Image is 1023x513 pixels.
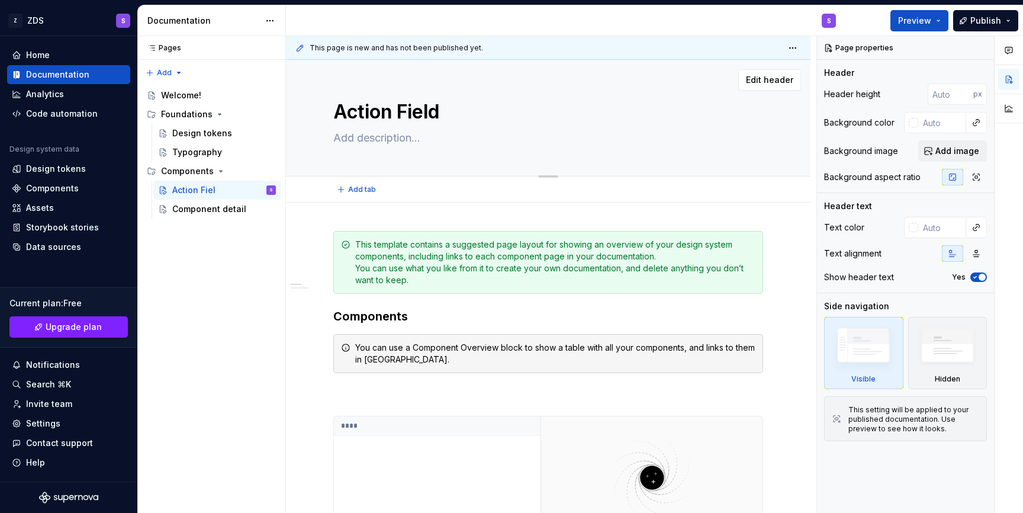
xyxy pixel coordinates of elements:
span: Upgrade plan [46,321,102,333]
div: Side navigation [824,300,889,312]
div: Documentation [26,69,89,81]
div: Invite team [26,398,72,410]
div: Action Fiel [172,184,215,196]
div: Page tree [142,86,281,219]
a: Home [7,46,130,65]
div: Background aspect ratio [824,171,921,183]
input: Auto [918,112,966,133]
div: ZDS [27,15,44,27]
div: Home [26,49,50,61]
div: Component detail [172,203,246,215]
button: Add tab [333,181,381,198]
div: Show header text [824,271,894,283]
div: Hidden [908,317,987,389]
div: Search ⌘K [26,379,71,390]
span: Add image [935,145,979,157]
button: Notifications [7,355,130,374]
a: Storybook stories [7,218,130,237]
button: Preview [890,10,948,31]
div: Current plan : Free [9,297,128,309]
div: Foundations [142,105,281,124]
div: Contact support [26,437,93,449]
div: Design tokens [172,127,232,139]
a: Analytics [7,85,130,104]
div: Header [824,67,854,79]
label: Yes [952,272,966,282]
div: Components [161,165,214,177]
button: Add image [918,140,987,162]
div: Header height [824,88,880,100]
div: Components [26,182,79,194]
div: S [827,16,831,25]
a: Design tokens [153,124,281,143]
div: S [269,184,273,196]
div: Analytics [26,88,64,100]
div: Pages [142,43,181,53]
input: Auto [928,84,973,105]
a: Data sources [7,238,130,256]
div: Data sources [26,241,81,253]
div: This setting will be applied to your published documentation. Use preview to see how it looks. [848,405,979,434]
span: Preview [898,15,931,27]
div: Assets [26,202,54,214]
span: Publish [970,15,1001,27]
span: Add [157,68,172,78]
span: This page is new and has not been published yet. [310,43,483,53]
button: Upgrade plan [9,316,128,338]
button: Add [142,65,186,81]
a: Documentation [7,65,130,84]
div: Documentation [147,15,259,27]
div: Welcome! [161,89,201,101]
div: Code automation [26,108,98,120]
div: S [121,16,126,25]
div: This template contains a suggested page layout for showing an overview of your design system comp... [355,239,755,286]
h3: Components [333,308,763,325]
div: Z [8,14,22,28]
span: Edit header [746,74,793,86]
div: Visible [851,374,876,384]
a: Typography [153,143,281,162]
a: Welcome! [142,86,281,105]
button: Contact support [7,434,130,453]
a: Settings [7,414,130,433]
p: px [973,89,982,99]
div: Visible [824,317,903,389]
button: Search ⌘K [7,375,130,394]
div: Background color [824,117,895,129]
button: Edit header [738,69,801,91]
div: You can use a Component Overview block to show a table with all your components, and links to the... [355,342,755,365]
a: Action FielS [153,181,281,200]
a: Invite team [7,395,130,413]
a: Components [7,179,130,198]
div: Header text [824,200,872,212]
span: Add tab [348,185,376,194]
a: Assets [7,198,130,217]
a: Component detail [153,200,281,219]
button: Publish [953,10,1018,31]
input: Auto [918,217,966,238]
div: Notifications [26,359,80,371]
button: ZZDSS [2,8,135,33]
div: Text color [824,222,864,233]
textarea: Action Fiel [331,98,761,126]
div: Typography [172,146,222,158]
div: Foundations [161,108,213,120]
button: Help [7,453,130,472]
div: Settings [26,418,60,429]
div: Help [26,457,45,469]
a: Code automation [7,104,130,123]
div: Hidden [935,374,960,384]
div: Background image [824,145,898,157]
div: Text alignment [824,248,882,259]
div: Design system data [9,145,79,154]
div: Storybook stories [26,222,99,233]
a: Design tokens [7,159,130,178]
div: Components [142,162,281,181]
svg: Supernova Logo [39,492,98,504]
div: Design tokens [26,163,86,175]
